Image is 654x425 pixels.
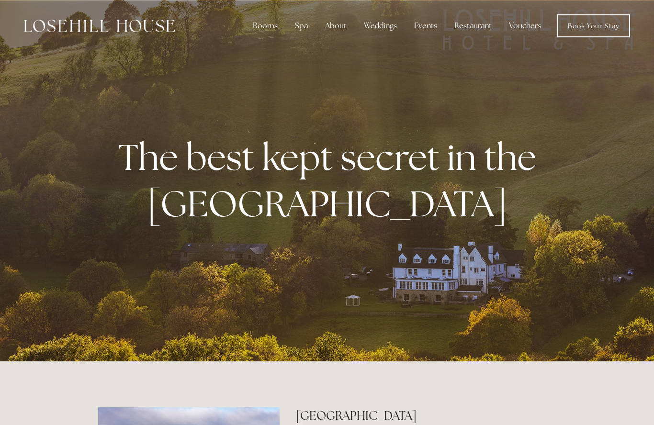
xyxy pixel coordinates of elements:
strong: The best kept secret in the [GEOGRAPHIC_DATA] [118,134,544,227]
a: Book Your Stay [557,14,630,37]
div: Events [406,16,445,35]
div: Rooms [245,16,285,35]
div: Spa [287,16,316,35]
div: Weddings [356,16,405,35]
div: Restaurant [447,16,499,35]
h2: [GEOGRAPHIC_DATA] [296,407,556,424]
div: About [317,16,354,35]
a: Vouchers [501,16,549,35]
img: Losehill House [24,20,175,32]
